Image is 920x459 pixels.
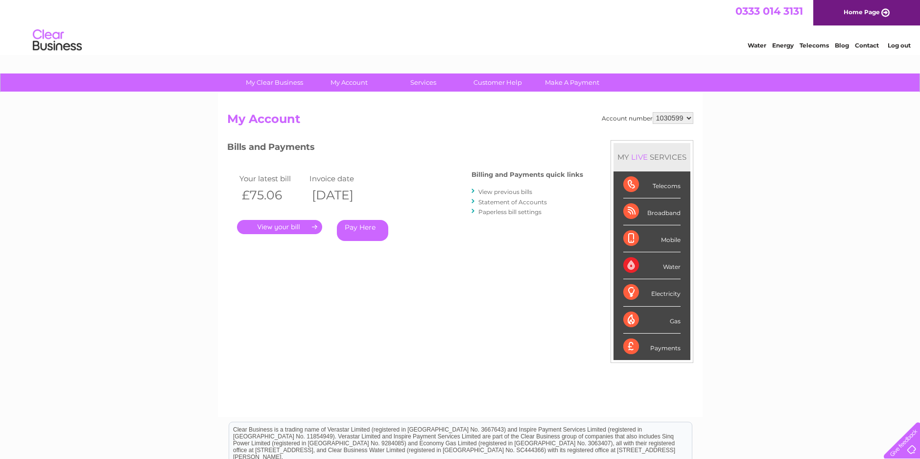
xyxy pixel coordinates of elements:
[855,42,879,49] a: Contact
[835,42,849,49] a: Blog
[32,25,82,55] img: logo.png
[629,152,650,162] div: LIVE
[623,198,681,225] div: Broadband
[623,171,681,198] div: Telecoms
[623,252,681,279] div: Water
[478,208,542,216] a: Paperless bill settings
[227,140,583,157] h3: Bills and Payments
[623,334,681,360] div: Payments
[478,188,532,195] a: View previous bills
[237,220,322,234] a: .
[772,42,794,49] a: Energy
[623,279,681,306] div: Electricity
[888,42,911,49] a: Log out
[613,143,690,171] div: MY SERVICES
[800,42,829,49] a: Telecoms
[383,73,464,92] a: Services
[623,225,681,252] div: Mobile
[748,42,766,49] a: Water
[337,220,388,241] a: Pay Here
[237,185,307,205] th: £75.06
[308,73,389,92] a: My Account
[532,73,613,92] a: Make A Payment
[227,112,693,131] h2: My Account
[472,171,583,178] h4: Billing and Payments quick links
[237,172,307,185] td: Your latest bill
[234,73,315,92] a: My Clear Business
[307,172,377,185] td: Invoice date
[478,198,547,206] a: Statement of Accounts
[602,112,693,124] div: Account number
[229,5,692,48] div: Clear Business is a trading name of Verastar Limited (registered in [GEOGRAPHIC_DATA] No. 3667643...
[623,307,681,334] div: Gas
[735,5,803,17] a: 0333 014 3131
[307,185,377,205] th: [DATE]
[457,73,538,92] a: Customer Help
